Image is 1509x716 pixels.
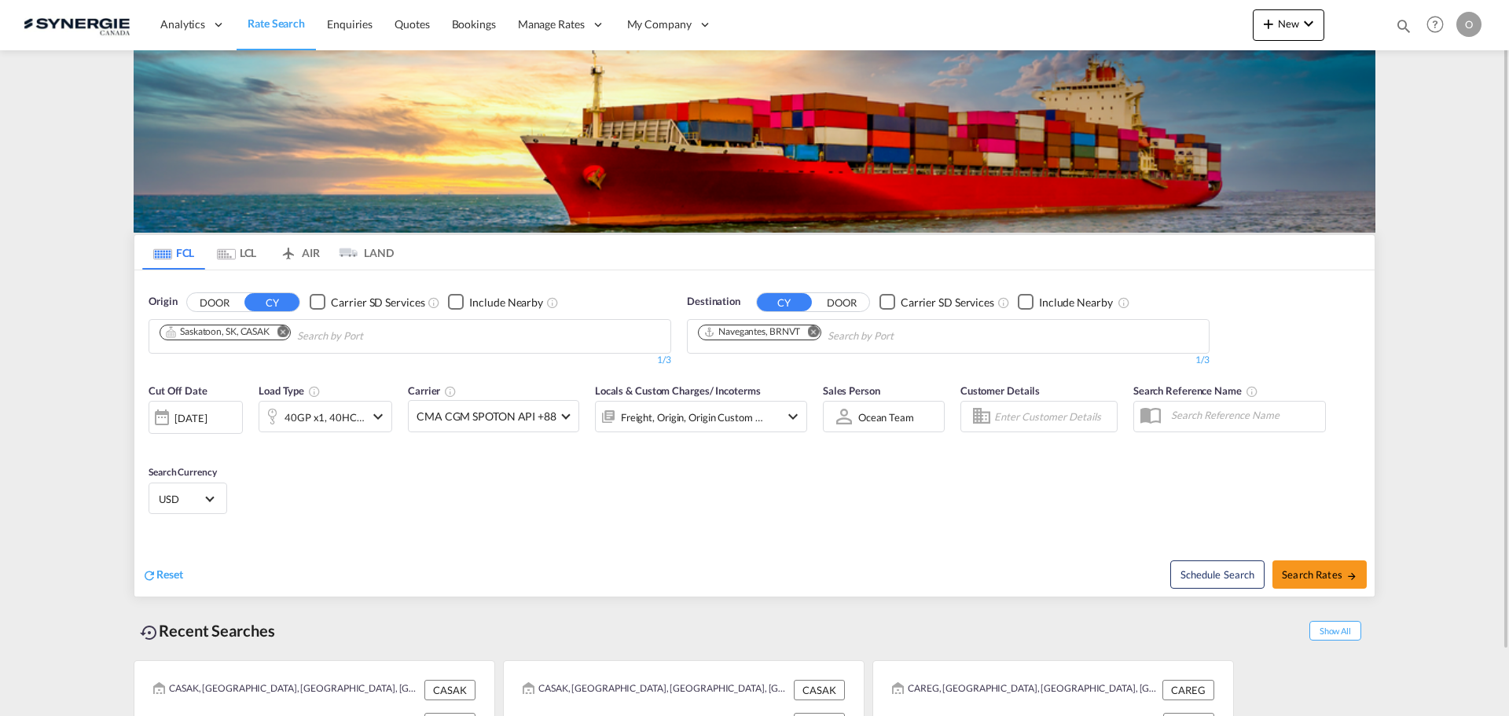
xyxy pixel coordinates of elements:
button: DOOR [814,293,869,311]
md-icon: icon-arrow-right [1346,571,1357,582]
div: 40GP x1 40HC x1icon-chevron-down [259,401,392,432]
md-chips-wrap: Chips container. Use arrow keys to select chips. [696,320,983,349]
md-tab-item: AIR [268,235,331,270]
div: Carrier SD Services [331,295,424,310]
span: Customer Details [960,384,1040,397]
md-checkbox: Checkbox No Ink [1018,294,1113,310]
div: Include Nearby [469,295,543,310]
span: My Company [627,17,692,32]
md-checkbox: Checkbox No Ink [310,294,424,310]
span: Quotes [395,17,429,31]
button: CY [244,293,299,311]
md-icon: icon-plus 400-fg [1259,14,1278,33]
div: 1/3 [687,354,1210,367]
div: O [1456,12,1481,37]
div: icon-refreshReset [142,567,183,584]
md-icon: icon-chevron-down [369,407,387,426]
div: Navegantes, BRNVT [703,325,800,339]
div: CASAK [794,680,845,700]
md-icon: Unchecked: Search for CY (Container Yard) services for all selected carriers.Checked : Search for... [997,296,1010,309]
md-pagination-wrapper: Use the left and right arrow keys to navigate between tabs [142,235,394,270]
md-checkbox: Checkbox No Ink [879,294,994,310]
md-datepicker: Select [149,432,160,453]
input: Enter Customer Details [994,405,1112,428]
md-chips-wrap: Chips container. Use arrow keys to select chips. [157,320,453,349]
span: New [1259,17,1318,30]
div: CASAK, Saskatoon, SK, Canada, North America, Americas [523,680,790,700]
md-tab-item: LCL [205,235,268,270]
span: Help [1422,11,1448,38]
div: icon-magnify [1395,17,1412,41]
span: Locals & Custom Charges [595,384,761,397]
button: icon-plus 400-fgNewicon-chevron-down [1253,9,1324,41]
img: 1f56c880d42311ef80fc7dca854c8e59.png [24,7,130,42]
span: Cut Off Date [149,384,207,397]
div: [DATE] [174,411,207,425]
md-select: Select Currency: $ USDUnited States Dollar [157,487,218,510]
span: Search Currency [149,466,217,478]
div: CAREG, Regina, SK, Canada, North America, Americas [892,680,1158,700]
span: Reset [156,567,183,581]
md-select: Sales Person: Ocean team [857,406,916,428]
input: Search Reference Name [1163,403,1325,427]
span: Destination [687,294,740,310]
input: Chips input. [828,324,977,349]
button: Remove [797,325,821,341]
span: Enquiries [327,17,373,31]
span: Load Type [259,384,321,397]
span: Search Rates [1282,568,1357,581]
md-icon: Your search will be saved by the below given name [1246,385,1258,398]
md-icon: Unchecked: Ignores neighbouring ports when fetching rates.Checked : Includes neighbouring ports w... [1118,296,1130,309]
div: 1/3 [149,354,671,367]
div: Carrier SD Services [901,295,994,310]
md-icon: icon-chevron-down [1299,14,1318,33]
div: Freight Origin Origin Custom Destination Destination Custom Factory Stuffing [621,406,764,428]
div: Freight Origin Origin Custom Destination Destination Custom Factory Stuffingicon-chevron-down [595,401,807,432]
md-icon: icon-magnify [1395,17,1412,35]
div: CASAK, Saskatoon, SK, Canada, North America, Americas [153,680,420,700]
span: Manage Rates [518,17,585,32]
div: [DATE] [149,401,243,434]
span: USD [159,492,203,506]
div: 40GP x1 40HC x1 [285,406,365,428]
span: Bookings [452,17,496,31]
input: Chips input. [297,324,446,349]
img: LCL+%26+FCL+BACKGROUND.png [134,50,1375,233]
span: Search Reference Name [1133,384,1258,397]
button: DOOR [187,293,242,311]
md-icon: Unchecked: Search for CY (Container Yard) services for all selected carriers.Checked : Search for... [428,296,440,309]
span: Sales Person [823,384,880,397]
md-icon: icon-airplane [279,244,298,255]
button: Remove [266,325,290,341]
div: Saskatoon, SK, CASAK [165,325,270,339]
div: Press delete to remove this chip. [165,325,273,339]
div: Ocean team [858,411,914,424]
md-icon: icon-chevron-down [784,407,802,426]
span: Origin [149,294,177,310]
span: Show All [1309,621,1361,641]
md-icon: icon-backup-restore [140,623,159,642]
button: Search Ratesicon-arrow-right [1272,560,1367,589]
button: Note: By default Schedule search will only considerorigin ports, destination ports and cut off da... [1170,560,1265,589]
md-icon: icon-refresh [142,568,156,582]
div: Include Nearby [1039,295,1113,310]
div: OriginDOOR CY Checkbox No InkUnchecked: Search for CY (Container Yard) services for all selected ... [134,270,1375,597]
md-icon: The selected Trucker/Carrierwill be displayed in the rate results If the rates are from another f... [444,385,457,398]
md-icon: icon-information-outline [308,385,321,398]
span: CMA CGM SPOTON API +88 [417,409,556,424]
span: Carrier [408,384,457,397]
span: / Incoterms [710,384,761,397]
md-icon: Unchecked: Ignores neighbouring ports when fetching rates.Checked : Includes neighbouring ports w... [546,296,559,309]
md-tab-item: LAND [331,235,394,270]
span: Rate Search [248,17,305,30]
md-tab-item: FCL [142,235,205,270]
span: Analytics [160,17,205,32]
md-checkbox: Checkbox No Ink [448,294,543,310]
div: Help [1422,11,1456,39]
div: CAREG [1162,680,1214,700]
button: CY [757,293,812,311]
div: CASAK [424,680,475,700]
div: Recent Searches [134,613,281,648]
div: Press delete to remove this chip. [703,325,803,339]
